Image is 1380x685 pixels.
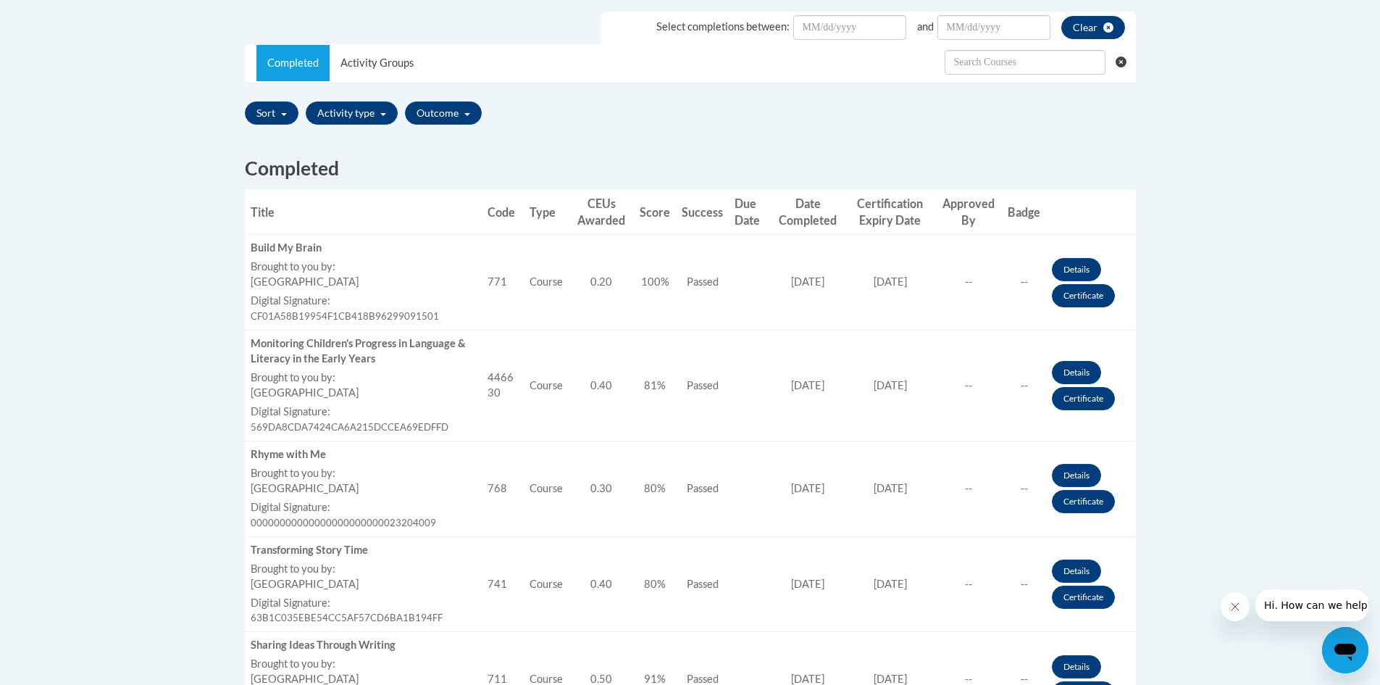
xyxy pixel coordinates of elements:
div: 0.30 [574,481,628,497]
input: Date Input [793,15,906,40]
iframe: Message from company [1255,589,1368,621]
span: 63B1C035EBE54CC5AF57CD6BA1B194FF [251,612,443,623]
div: Sharing Ideas Through Writing [251,638,476,653]
td: -- [935,536,1002,632]
span: [DATE] [874,275,907,288]
td: Passed [676,536,729,632]
span: Hi. How can we help? [9,10,117,22]
th: Approved By [935,189,1002,235]
td: Passed [676,331,729,441]
span: [DATE] [791,275,824,288]
button: Activity type [306,101,398,125]
label: Digital Signature: [251,294,476,309]
button: Outcome [405,101,482,125]
td: -- [1002,235,1046,331]
h2: Completed [245,155,1136,182]
label: Digital Signature: [251,404,476,420]
iframe: Button to launch messaging window [1322,627,1368,673]
span: [DATE] [874,673,907,685]
th: Code [482,189,524,235]
td: -- [935,331,1002,441]
span: 569DA8CDA7424CA6A215DCCEA69EDFFD [251,421,448,433]
a: Details button [1052,258,1101,281]
a: Certificate [1052,284,1115,307]
span: [DATE] [791,578,824,590]
span: [GEOGRAPHIC_DATA] [251,275,359,288]
td: Actions [1046,441,1135,536]
div: Monitoring Children's Progress in Language & Literacy in the Early Years [251,336,476,367]
label: Digital Signature: [251,500,476,515]
span: 91% [644,673,666,685]
td: -- [935,235,1002,331]
span: [GEOGRAPHIC_DATA] [251,673,359,685]
td: -- [1002,536,1046,632]
span: [GEOGRAPHIC_DATA] [251,482,359,494]
td: 771 [482,235,524,331]
a: Activity Groups [330,45,425,81]
th: Certification Expiry Date [845,189,935,235]
div: Build My Brain [251,241,476,256]
td: -- [935,441,1002,536]
th: Type [524,189,569,235]
button: clear [1061,16,1125,39]
span: [DATE] [791,482,824,494]
label: Brought to you by: [251,370,476,386]
span: [DATE] [874,379,907,391]
span: [DATE] [791,379,824,391]
th: Success [676,189,729,235]
input: Date Input [937,15,1050,40]
label: Brought to you by: [251,657,476,672]
span: 00000000000000000000000023204009 [251,517,436,528]
td: 741 [482,536,524,632]
span: and [917,20,934,33]
td: Actions [1046,235,1135,331]
span: [DATE] [874,578,907,590]
th: Due Date [729,189,770,235]
a: Details button [1052,560,1101,583]
th: CEUs Awarded [569,189,634,235]
td: Course [524,235,569,331]
div: Transforming Story Time [251,543,476,558]
div: 0.40 [574,577,628,592]
td: Passed [676,441,729,536]
span: 80% [644,578,666,590]
span: [GEOGRAPHIC_DATA] [251,386,359,399]
th: Date Completed [771,189,845,235]
span: [GEOGRAPHIC_DATA] [251,578,359,590]
input: Search Withdrawn Transcripts [945,50,1105,75]
a: Completed [256,45,330,81]
td: Actions [1046,331,1135,441]
span: [DATE] [791,673,824,685]
a: Certificate [1052,490,1115,513]
th: Title [245,189,482,235]
td: Passed [676,235,729,331]
span: Select completions between: [656,20,790,33]
th: Score [634,189,676,235]
button: Sort [245,101,298,125]
span: 100% [641,275,669,288]
span: CF01A58B19954F1CB418B96299091501 [251,310,439,322]
a: Certificate [1052,387,1115,410]
span: [DATE] [874,482,907,494]
td: -- [1002,441,1046,536]
button: Clear searching [1116,45,1135,80]
td: 446630 [482,331,524,441]
iframe: Close message [1221,592,1250,621]
div: 0.20 [574,275,628,290]
a: Certificate [1052,586,1115,609]
a: Details button [1052,361,1101,384]
td: 768 [482,441,524,536]
label: Digital Signature: [251,596,476,611]
th: Badge [1002,189,1046,235]
td: Course [524,536,569,632]
label: Brought to you by: [251,466,476,481]
div: Rhyme with Me [251,447,476,462]
div: 0.40 [574,378,628,394]
span: 81% [644,379,666,391]
td: Course [524,331,569,441]
a: Details button [1052,655,1101,678]
a: Details button [1052,464,1101,487]
td: Actions [1046,536,1135,632]
th: Actions [1046,189,1135,235]
td: Course [524,441,569,536]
